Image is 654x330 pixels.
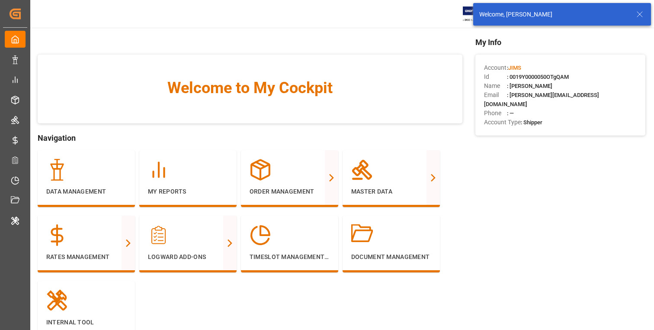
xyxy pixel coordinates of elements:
span: My Info [475,36,645,48]
p: Document Management [351,252,431,262]
p: Timeslot Management V2 [250,252,330,262]
span: : [PERSON_NAME] [507,83,552,89]
p: Master Data [351,187,431,196]
p: Data Management [46,187,126,196]
p: Rates Management [46,252,126,262]
span: Name [484,81,507,91]
span: Email [484,91,507,100]
span: Id [484,72,507,81]
p: Internal Tool [46,318,126,327]
div: Welcome, [PERSON_NAME] [479,10,628,19]
span: : 0019Y0000050OTgQAM [507,74,569,80]
span: JIMS [508,65,521,71]
span: : [507,65,521,71]
span: Phone [484,109,507,118]
span: Account [484,63,507,72]
p: Order Management [250,187,330,196]
span: : [PERSON_NAME][EMAIL_ADDRESS][DOMAIN_NAME] [484,92,599,107]
p: My Reports [148,187,228,196]
span: Welcome to My Cockpit [55,76,445,100]
img: Exertis%20JAM%20-%20Email%20Logo.jpg_1722504956.jpg [463,6,493,22]
span: : Shipper [521,119,542,126]
span: Navigation [38,132,462,144]
span: Account Type [484,118,521,127]
span: : — [507,110,514,116]
p: Logward Add-ons [148,252,228,262]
